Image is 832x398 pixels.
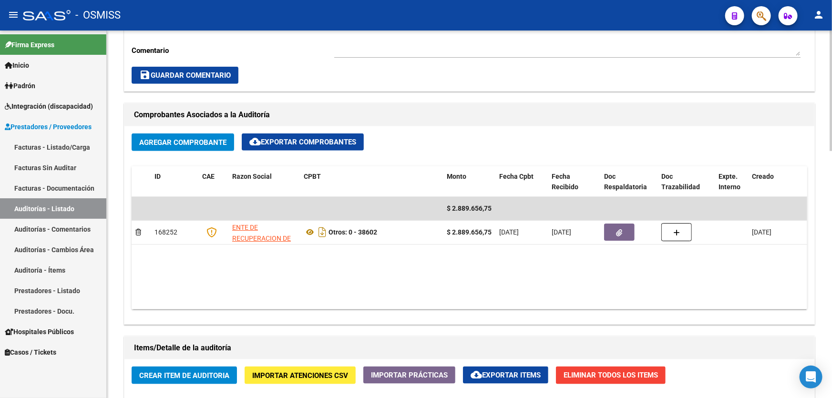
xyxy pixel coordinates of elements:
span: Casos / Tickets [5,347,56,357]
span: Eliminar Todos los Items [564,371,658,379]
span: 168252 [154,228,177,236]
datatable-header-cell: Monto [443,166,495,198]
datatable-header-cell: Doc Trazabilidad [657,166,715,198]
span: Firma Express [5,40,54,50]
button: Exportar Comprobantes [242,133,364,151]
span: Padrón [5,81,35,91]
span: Expte. Interno [719,173,740,191]
span: Exportar Items [471,371,541,379]
datatable-header-cell: Creado [748,166,815,198]
span: $ 2.889.656,75 [447,204,492,212]
span: Prestadores / Proveedores [5,122,92,132]
span: [DATE] [752,228,771,236]
button: Importar Atenciones CSV [245,367,356,384]
strong: Otros: 0 - 38602 [329,228,377,236]
span: CAE [202,173,215,180]
button: Importar Prácticas [363,367,455,384]
mat-icon: save [139,69,151,81]
div: Open Intercom Messenger [800,366,822,388]
p: Comentario [132,45,334,56]
span: CPBT [304,173,321,180]
span: Fecha Recibido [552,173,578,191]
h1: Items/Detalle de la auditoría [134,340,805,356]
span: [DATE] [552,228,571,236]
button: Exportar Items [463,367,548,384]
span: Razon Social [232,173,272,180]
datatable-header-cell: Razon Social [228,166,300,198]
span: ENTE DE RECUPERACION DE FONDOS PARA EL FORTALECIMIENTO DEL SISTEMA DE SALUD DE MENDOZA (REFORSAL)... [232,224,295,296]
i: Descargar documento [316,225,329,240]
span: Creado [752,173,774,180]
span: Agregar Comprobante [139,138,226,147]
button: Eliminar Todos los Items [556,367,666,384]
mat-icon: menu [8,9,19,20]
span: [DATE] [499,228,519,236]
datatable-header-cell: Fecha Recibido [548,166,600,198]
datatable-header-cell: Expte. Interno [715,166,748,198]
span: Guardar Comentario [139,71,231,80]
mat-icon: cloud_download [471,369,482,380]
mat-icon: cloud_download [249,136,261,147]
span: Doc Trazabilidad [661,173,700,191]
span: Hospitales Públicos [5,327,74,337]
button: Crear Item de Auditoria [132,367,237,384]
span: - OSMISS [75,5,121,26]
span: Importar Atenciones CSV [252,371,348,380]
span: ID [154,173,161,180]
span: Doc Respaldatoria [604,173,647,191]
datatable-header-cell: CAE [198,166,228,198]
button: Guardar Comentario [132,67,238,84]
span: Fecha Cpbt [499,173,534,180]
datatable-header-cell: ID [151,166,198,198]
span: Inicio [5,60,29,71]
strong: $ 2.889.656,75 [447,228,492,236]
span: Crear Item de Auditoria [139,371,229,380]
mat-icon: person [813,9,824,20]
span: Importar Prácticas [371,371,448,379]
span: Exportar Comprobantes [249,138,356,146]
span: Integración (discapacidad) [5,101,93,112]
datatable-header-cell: Fecha Cpbt [495,166,548,198]
h1: Comprobantes Asociados a la Auditoría [134,107,805,122]
datatable-header-cell: Doc Respaldatoria [600,166,657,198]
datatable-header-cell: CPBT [300,166,443,198]
span: Monto [447,173,466,180]
button: Agregar Comprobante [132,133,234,151]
